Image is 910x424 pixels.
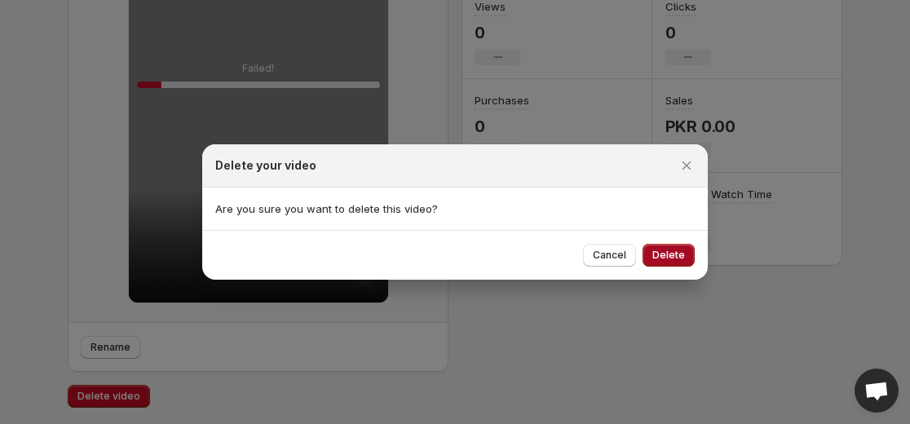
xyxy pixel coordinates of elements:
section: Are you sure you want to delete this video? [202,188,708,230]
button: Close [675,154,698,177]
div: Open chat [855,369,899,413]
span: Cancel [593,249,626,262]
h2: Delete your video [215,157,316,174]
span: Delete [652,249,685,262]
button: Delete [643,244,695,267]
button: Cancel [583,244,636,267]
